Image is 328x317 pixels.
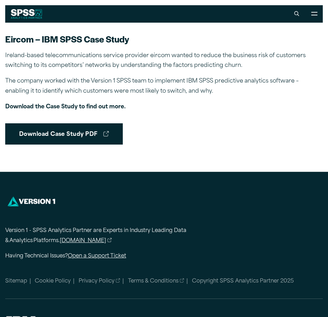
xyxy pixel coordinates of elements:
[5,32,129,45] strong: Eircom – IBM SPSS Case Study
[5,123,123,145] a: Download Case Study PDF
[35,279,71,284] a: Cookie Policy
[5,277,323,288] nav: Minor links within the footer
[5,279,27,284] a: Sitemap
[68,254,126,259] a: Open a Support Ticket
[5,252,214,262] p: Having Technical Issues?
[5,226,214,246] p: Version 1 - SPSS Analytics Partner are Experts in Industry Leading Data & Analytics Platforms.
[11,9,42,19] img: SPSS White Logo
[60,236,112,246] a: [DOMAIN_NAME]
[79,277,120,286] a: Privacy Policy
[5,51,323,71] p: Ireland-based telecommunications service provider eircom wanted to reduce the business risk of cu...
[128,277,184,286] a: Terms & Conditions
[5,104,126,110] strong: Download the Case Study to find out more.
[192,279,294,284] span: Copyright SPSS Analytics Partner 2025
[5,76,323,96] p: The company worked with the Version 1 SPSS team to implement IBM SPSS predictive analytics softwa...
